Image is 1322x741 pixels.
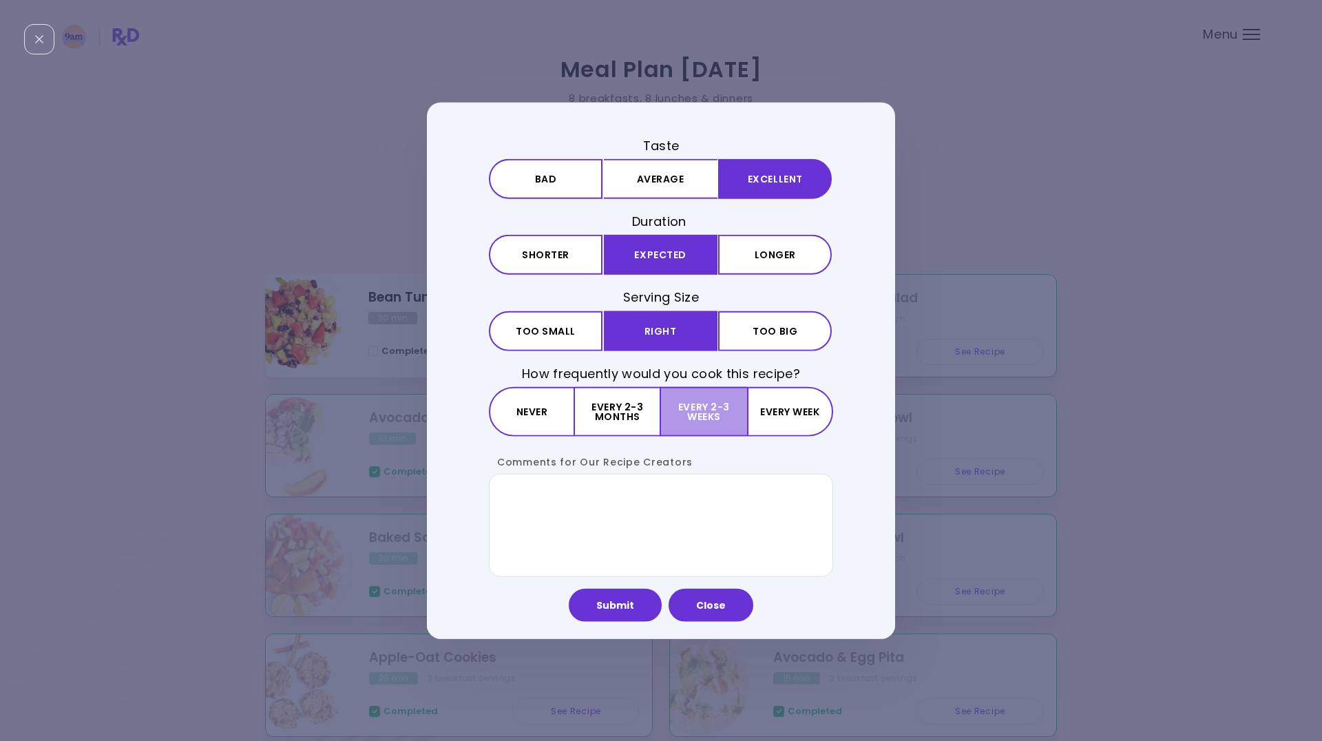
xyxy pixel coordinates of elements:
[669,588,753,621] button: Close
[489,386,575,436] button: Never
[489,159,602,199] button: Bad
[489,455,693,468] label: Comments for Our Recipe Creators
[489,364,833,382] h3: How frequently would you cook this recipe?
[604,159,717,199] button: Average
[747,386,833,436] button: Every week
[604,311,717,351] button: Right
[489,213,833,230] h3: Duration
[489,235,602,275] button: Shorter
[718,311,832,351] button: Too big
[718,159,832,199] button: Excellent
[718,235,832,275] button: Longer
[489,289,833,306] h3: Serving Size
[604,235,717,275] button: Expected
[575,386,661,436] button: Every 2-3 months
[661,386,746,436] button: Every 2-3 weeks
[753,326,797,335] span: Too big
[489,137,833,154] h3: Taste
[489,311,602,351] button: Too small
[569,588,662,621] button: Submit
[24,24,54,54] div: Close
[516,326,576,335] span: Too small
